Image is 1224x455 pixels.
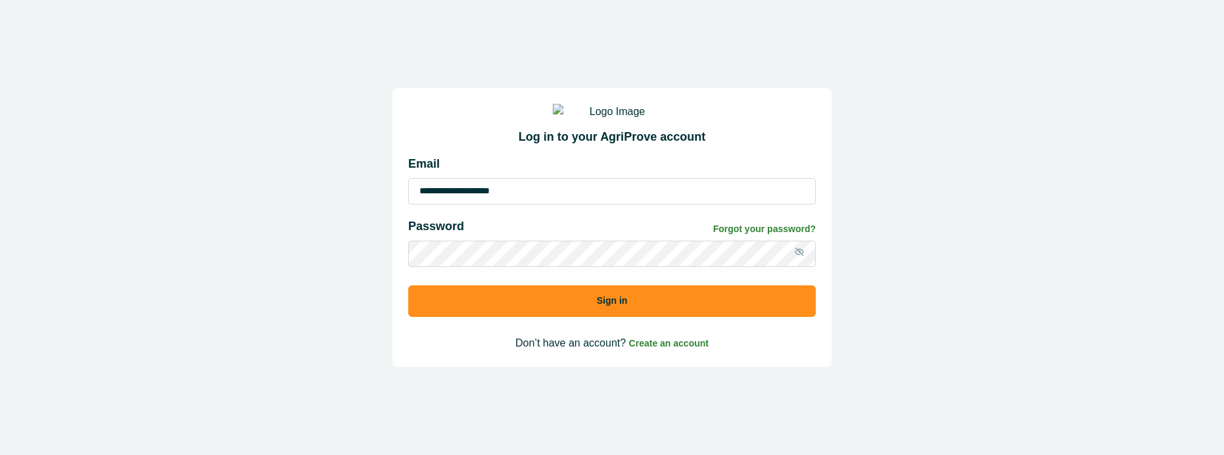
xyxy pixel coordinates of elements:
[553,104,671,120] img: Logo Image
[408,218,464,235] p: Password
[408,285,816,317] button: Sign in
[713,222,816,236] a: Forgot your password?
[629,338,709,348] span: Create an account
[408,130,816,145] h2: Log in to your AgriProve account
[629,337,709,348] a: Create an account
[408,155,816,173] p: Email
[408,335,816,351] p: Don’t have an account?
